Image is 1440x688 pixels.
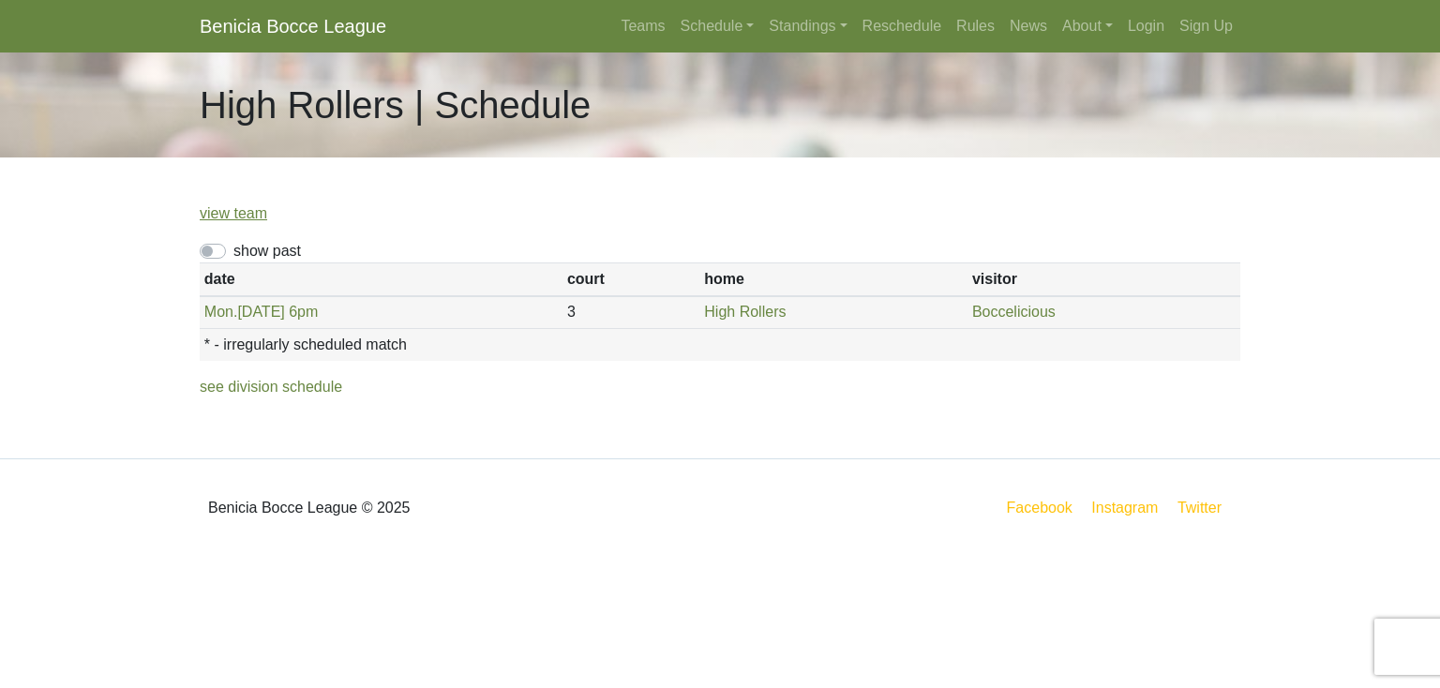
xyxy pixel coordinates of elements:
[704,304,786,320] a: High Rollers
[562,263,699,296] th: court
[1174,496,1237,519] a: Twitter
[1087,496,1162,519] a: Instagram
[1172,7,1240,45] a: Sign Up
[562,296,699,329] td: 3
[1003,496,1076,519] a: Facebook
[1055,7,1120,45] a: About
[200,205,267,221] a: view team
[967,263,1240,296] th: visitor
[613,7,672,45] a: Teams
[949,7,1002,45] a: Rules
[204,304,319,320] a: Mon.[DATE] 6pm
[700,263,968,296] th: home
[200,329,1240,361] th: * - irregularly scheduled match
[200,7,386,45] a: Benicia Bocce League
[972,304,1056,320] a: Boccelicious
[233,240,301,262] label: show past
[200,263,562,296] th: date
[1002,7,1055,45] a: News
[200,379,342,395] a: see division schedule
[1120,7,1172,45] a: Login
[186,474,720,542] div: Benicia Bocce League © 2025
[200,82,591,127] h1: High Rollers | Schedule
[673,7,762,45] a: Schedule
[204,304,238,320] span: Mon.
[855,7,950,45] a: Reschedule
[761,7,854,45] a: Standings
